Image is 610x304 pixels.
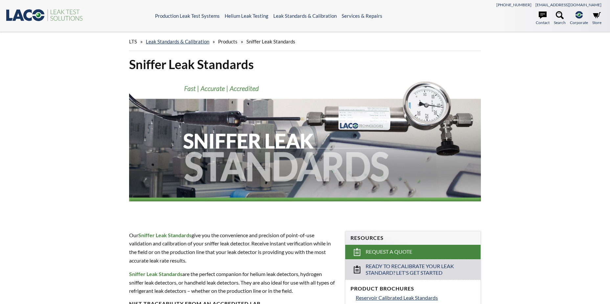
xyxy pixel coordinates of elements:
a: Helium Leak Testing [225,13,268,19]
h4: Product Brochures [350,285,475,292]
a: Store [592,11,601,26]
a: Leak Standards & Calibration [146,38,209,44]
a: Ready to Recalibrate Your Leak Standard? Let's Get Started [345,259,481,280]
a: Request a Quote [345,245,481,259]
a: Production Leak Test Systems [155,13,220,19]
a: Leak Standards & Calibration [273,13,337,19]
img: Sniffer Leak Standards header [129,78,481,218]
a: Contact [536,11,550,26]
a: [PHONE_NUMBER] [496,2,531,7]
strong: Sniffer Leak Standards [138,232,192,238]
strong: Sniffer Leak Standards [129,271,182,277]
p: are the perfect companion for helium leak detectors, hydrogen sniffer leak detectors, or handheld... [129,270,337,295]
span: Corporate [570,19,588,26]
span: Sniffer Leak Standards [246,38,295,44]
span: Products [218,38,237,44]
a: [EMAIL_ADDRESS][DOMAIN_NAME] [535,2,601,7]
h4: Resources [350,235,475,241]
span: Ready to Recalibrate Your Leak Standard? Let's Get Started [366,263,461,277]
span: Request a Quote [366,248,412,255]
div: » » » [129,32,481,51]
h1: Sniffer Leak Standards [129,56,481,72]
span: Reservoir Calibrated Leak Standards [356,294,438,301]
a: Reservoir Calibrated Leak Standards [356,293,475,302]
span: LTS [129,38,137,44]
a: Search [554,11,566,26]
p: Our give you the convenience and precision of point-of-use validation and calibration of your sni... [129,231,337,265]
a: Services & Repairs [342,13,382,19]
